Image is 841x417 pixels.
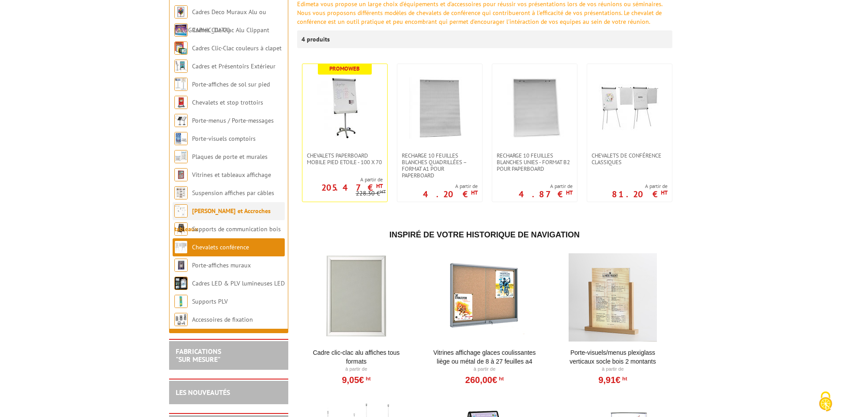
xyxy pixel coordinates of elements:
[302,152,387,165] a: Chevalets Paperboard Mobile Pied Etoile - 100 x 70
[174,168,188,181] img: Vitrines et tableaux affichage
[307,152,383,165] span: Chevalets Paperboard Mobile Pied Etoile - 100 x 70
[176,388,230,397] a: LES NOUVEAUTÉS
[297,9,662,26] font: Nous vous proposons différents modèles de chevalets de conférence qui contribueront à l'efficacit...
[587,152,672,165] a: Chevalets de Conférence Classiques
[302,176,383,183] span: A partir de
[174,114,188,127] img: Porte-menus / Porte-messages
[504,77,566,139] img: Recharge 10 feuilles blanches unies - format B2 pour Paperboard
[174,60,188,73] img: Cadres et Présentoirs Extérieur
[661,189,668,196] sup: HT
[389,230,580,239] span: Inspiré de votre historique de navigation
[192,26,269,34] a: Cadres Clic-Clac Alu Clippant
[174,295,188,308] img: Supports PLV
[192,261,251,269] a: Porte-affiches muraux
[192,189,274,197] a: Suspension affiches par câbles
[192,44,282,52] a: Cadres Clic-Clac couleurs à clapet
[364,376,370,382] sup: HT
[302,348,411,366] a: Cadre Clic-Clac Alu affiches tous formats
[192,225,281,233] a: Supports de communication bois
[192,316,253,323] a: Accessoires de fixation
[356,190,386,197] p: 228.30 €
[558,366,668,373] p: À partir de
[302,30,335,48] p: 4 produits
[174,240,188,254] img: Chevalets conférence
[192,243,249,251] a: Chevalets conférence
[558,348,668,366] a: Porte-Visuels/Menus Plexiglass Verticaux Socle Bois 2 Montants
[174,96,188,109] img: Chevalets et stop trottoirs
[192,279,285,287] a: Cadres LED & PLV lumineuses LED
[380,188,386,195] sup: HT
[397,152,482,179] a: Recharge 10 feuilles blanches quadrillées – format A1 pour Paperboard
[599,77,660,139] img: Chevalets de Conférence Classiques
[465,377,504,383] a: 260,00€HT
[497,376,504,382] sup: HT
[810,387,841,417] button: Cookies (fenêtre modale)
[376,182,383,190] sup: HT
[598,377,627,383] a: 9,91€HT
[430,366,539,373] p: À partir de
[192,62,275,70] a: Cadres et Présentoirs Extérieur
[192,116,274,124] a: Porte-menus / Porte-messages
[519,192,573,197] p: 4.87 €
[430,348,539,366] a: Vitrines affichage glaces coulissantes liège ou métal de 8 à 27 feuilles A4
[321,185,383,190] p: 205.47 €
[519,183,573,190] span: A partir de
[612,192,668,197] p: 81.20 €
[174,41,188,55] img: Cadres Clic-Clac couleurs à clapet
[174,277,188,290] img: Cadres LED & PLV lumineuses LED
[409,77,471,139] img: Recharge 10 feuilles blanches quadrillées – format A1 pour Paperboard
[174,313,188,326] img: Accessoires de fixation
[192,80,270,88] a: Porte-affiches de sol sur pied
[176,347,221,364] a: FABRICATIONS"Sur Mesure"
[174,150,188,163] img: Plaques de porte et murales
[566,189,573,196] sup: HT
[174,204,188,218] img: Cimaises et Accroches tableaux
[329,65,360,72] b: Promoweb
[342,377,370,383] a: 9,05€HT
[174,5,188,19] img: Cadres Deco Muraux Alu ou Bois
[620,376,627,382] sup: HT
[423,183,478,190] span: A partir de
[174,8,266,34] a: Cadres Deco Muraux Alu ou [GEOGRAPHIC_DATA]
[174,186,188,199] img: Suspension affiches par câbles
[612,183,668,190] span: A partir de
[402,152,478,179] span: Recharge 10 feuilles blanches quadrillées – format A1 pour Paperboard
[471,189,478,196] sup: HT
[302,366,411,373] p: À partir de
[174,259,188,272] img: Porte-affiches muraux
[497,152,573,172] span: Recharge 10 feuilles blanches unies - format B2 pour Paperboard
[592,152,668,165] span: Chevalets de Conférence Classiques
[815,391,837,413] img: Cookies (fenêtre modale)
[423,192,478,197] p: 4.20 €
[174,132,188,145] img: Porte-visuels comptoirs
[192,135,256,143] a: Porte-visuels comptoirs
[192,98,263,106] a: Chevalets et stop trottoirs
[314,77,376,139] img: Chevalets Paperboard Mobile Pied Etoile - 100 x 70
[192,171,271,179] a: Vitrines et tableaux affichage
[192,153,268,161] a: Plaques de porte et murales
[492,152,577,172] a: Recharge 10 feuilles blanches unies - format B2 pour Paperboard
[174,207,271,233] a: [PERSON_NAME] et Accroches tableaux
[174,78,188,91] img: Porte-affiches de sol sur pied
[192,297,228,305] a: Supports PLV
